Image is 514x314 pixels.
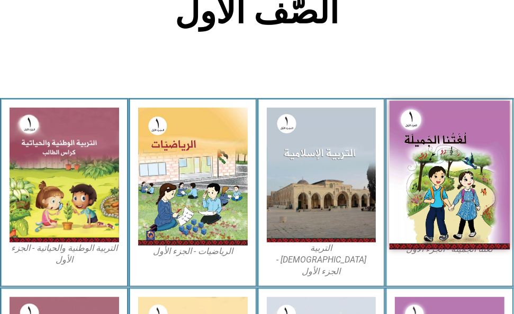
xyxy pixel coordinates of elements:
[10,108,119,242] img: Derasat1A-Cover
[10,242,119,266] figcaption: التربية الوطنية والحياتية - الجزء الأول​
[267,242,376,278] figcaption: التربية [DEMOGRAPHIC_DATA] - الجزء الأول
[138,246,248,257] figcaption: الرياضيات - الجزء الأول​
[267,108,376,242] img: Islamic1A-Cover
